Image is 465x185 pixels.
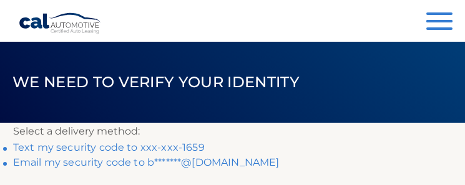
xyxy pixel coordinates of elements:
[426,12,453,33] button: Menu
[13,156,280,168] a: Email my security code to b*******@[DOMAIN_NAME]
[13,123,452,140] p: Select a delivery method:
[12,73,300,91] span: We need to verify your identity
[13,141,205,153] a: Text my security code to xxx-xxx-1659
[19,12,102,34] a: Cal Automotive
